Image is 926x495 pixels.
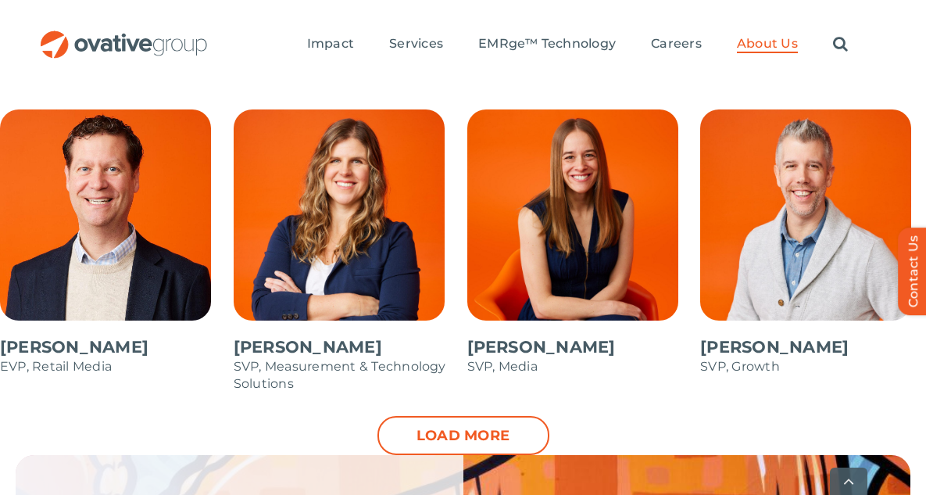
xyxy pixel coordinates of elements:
a: Services [389,36,443,53]
nav: Menu [307,20,848,70]
a: Load more [377,416,549,455]
a: About Us [737,36,798,53]
a: Careers [651,36,702,53]
span: EMRge™ Technology [478,36,616,52]
span: About Us [737,36,798,52]
a: Impact [307,36,354,53]
a: EMRge™ Technology [478,36,616,53]
span: Impact [307,36,354,52]
span: Careers [651,36,702,52]
a: OG_Full_horizontal_RGB [39,29,209,44]
a: Search [833,36,848,53]
span: Services [389,36,443,52]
